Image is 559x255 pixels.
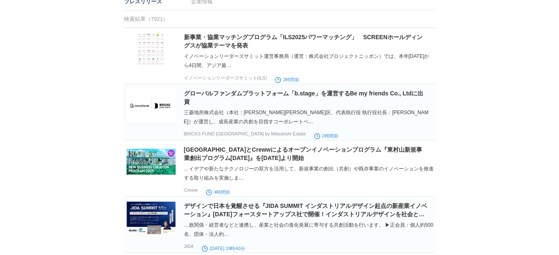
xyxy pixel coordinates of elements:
[314,133,338,138] time: 2時間前
[184,146,422,161] a: [GEOGRAPHIC_DATA]とCrewwによるオープンイノベーションプログラム『東村山新規事業創出プログラム[DATE]』を[DATE]より開始
[184,108,434,126] div: 三菱地所株式会社（本社：[PERSON_NAME][PERSON_NAME]区、代表執行役 執行役社長：[PERSON_NAME]）が運営し、成長産業の共創を目指すコーポレートベ…
[127,33,176,65] img: 5367-204-589d56b5adbbf2b996b243a486a92cdd-1337x1546.png
[184,164,434,182] div: …イデアや新たなテクノロジーの双方を活用して、新規事業の創出（共創）や既存事業のイノベーションを推進する取り組みを実施しま…
[184,220,434,239] div: …政関係・経営者などと連携し、産業と社会の進化発展に寄与する共創活動を行います。 ▶正会員：個人約500名、団体・法人約…
[127,145,176,178] img: 9502-237-876d3f8fb2783de3602119ab74bb1c09-2400x1260.png
[202,246,245,251] time: [DATE] 19時40分
[127,202,176,234] img: 99962-9-a4067510e4fce81bebc9091eb36c25d4-1875x1250.png
[184,34,422,49] a: 新事業・協業マッチングプログラム「ILS2025パワーマッチング」 SCREENホールディングスが協業テーマを発表
[184,75,267,81] p: イノベーションリーダーズサミット(ILS)
[206,190,230,195] time: 4時間前
[184,52,434,70] div: イノベーションリーダーズサミット運営事務局（運営：株式会社プロジェクトニッポン）では、本年[DATE]から4日間、アジア最…
[184,131,306,136] p: BRICKS FUND [GEOGRAPHIC_DATA] by Mitsubishi Estate
[275,77,299,82] time: 2時間前
[184,202,427,226] a: デザインで日本を覚醒させる『JIDA SUMMIT インダストリアルデザイン起点の新産業イノベーション』[DATE]フォースタートアップス社で開催！インダストリアルデザインを社会と産業を動かす力へ
[184,90,424,105] a: グローバルファンダムプラットフォーム「b.stage」を運営するBe my friends Co., Ltdに出資
[124,10,435,28] div: 検索結果（7921）
[127,89,176,122] img: 135365-22-77dff4195dc4de2e65eaaea0b5c4bb55-1280x720.jpg
[184,187,198,192] p: Creww
[184,244,194,249] p: JIDA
